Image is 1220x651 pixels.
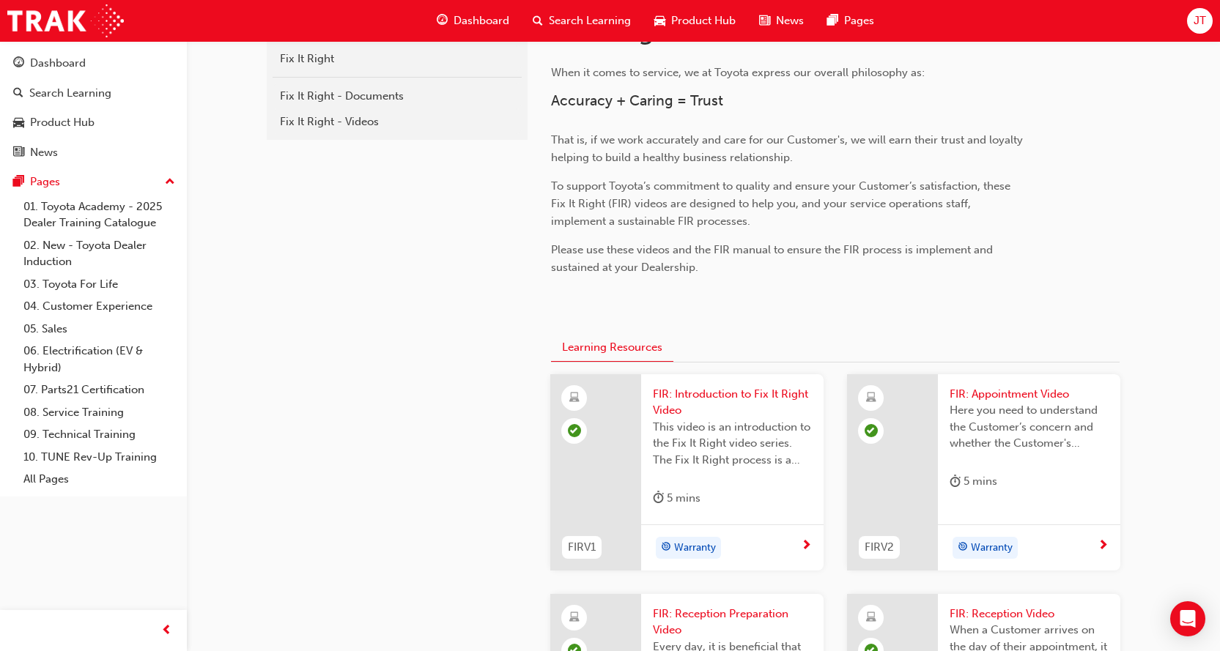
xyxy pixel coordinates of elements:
div: Product Hub [30,114,95,131]
span: search-icon [13,87,23,100]
button: Learning Resources [551,333,673,362]
span: car-icon [654,12,665,30]
span: learningResourceType_ELEARNING-icon [866,389,876,408]
a: 10. TUNE Rev-Up Training [18,446,181,469]
span: Warranty [971,540,1013,557]
span: pages-icon [13,176,24,189]
a: news-iconNews [747,6,816,36]
span: Please use these videos and the FIR manual to ensure the FIR process is implement and sustained a... [551,243,996,274]
span: duration-icon [653,489,664,507]
span: FIR: Reception Video [950,606,1109,622]
span: FIR: Introduction to Fix It Right Video [653,386,812,419]
span: That is, if we work accurately and care for our Customer's, we will earn their trust and loyalty ... [551,133,1026,164]
button: Pages [6,168,181,196]
span: Pages [844,12,874,29]
a: 01. Toyota Academy - 2025 Dealer Training Catalogue [18,196,181,234]
span: news-icon [759,12,770,30]
a: 05. Sales [18,318,181,341]
a: News [6,139,181,166]
div: Dashboard [30,55,86,72]
div: News [30,144,58,161]
span: learningResourceType_ELEARNING-icon [569,389,580,408]
span: To support Toyota’s commitment to quality and ensure your Customer’s satisfaction, these Fix It R... [551,179,1013,228]
span: guage-icon [13,57,24,70]
span: FIR: Reception Preparation Video [653,606,812,639]
span: search-icon [533,12,543,30]
span: news-icon [13,146,24,160]
span: News [776,12,804,29]
div: Pages [30,174,60,190]
a: pages-iconPages [816,6,886,36]
span: When it comes to service, we at Toyota express our overall philosophy as: [551,66,925,79]
button: JT [1187,8,1213,34]
a: Fix It Right - Videos [273,109,522,135]
a: Dashboard [6,50,181,77]
a: 06. Electrification (EV & Hybrid) [18,340,181,379]
span: learningRecordVerb_COMPLETE-icon [865,424,878,437]
img: Trak [7,4,124,37]
span: FIRV2 [865,539,894,556]
span: Product Hub [671,12,736,29]
span: target-icon [958,538,968,557]
div: Fix It Right [280,51,514,67]
span: duration-icon [950,472,961,491]
span: guage-icon [437,12,448,30]
a: 04. Customer Experience [18,295,181,318]
span: target-icon [661,538,671,557]
div: 5 mins [950,472,997,491]
a: Fix It Right - Documents [273,83,522,109]
span: up-icon [165,173,175,192]
a: 08. Service Training [18,401,181,424]
a: search-iconSearch Learning [521,6,643,36]
span: This video is an introduction to the Fix It Right video series. The Fix It Right process is a key... [653,419,812,469]
a: guage-iconDashboard [425,6,521,36]
span: Warranty [674,540,716,557]
span: learningResourceType_ELEARNING-icon [866,609,876,628]
span: FIR: Appointment Video [950,386,1109,403]
div: Open Intercom Messenger [1170,601,1205,636]
span: learningRecordVerb_COMPLETE-icon [568,424,581,437]
div: Fix It Right - Videos [280,114,514,130]
button: DashboardSearch LearningProduct HubNews [6,47,181,168]
span: prev-icon [161,622,172,640]
span: car-icon [13,116,24,130]
a: Fix It Right [273,46,522,72]
a: 02. New - Toyota Dealer Induction [18,234,181,273]
a: Search Learning [6,80,181,107]
span: next-icon [801,540,812,553]
span: next-icon [1098,540,1109,553]
span: Search Learning [549,12,631,29]
span: pages-icon [827,12,838,30]
div: Fix It Right - Documents [280,88,514,105]
a: car-iconProduct Hub [643,6,747,36]
span: JT [1194,12,1206,29]
span: FIRV1 [568,539,596,556]
a: FIRV1FIR: Introduction to Fix It Right VideoThis video is an introduction to the Fix It Right vid... [550,374,824,570]
a: 07. Parts21 Certification [18,379,181,401]
div: 5 mins [653,489,700,507]
span: Accuracy + Caring = Trust [551,92,723,109]
span: learningResourceType_ELEARNING-icon [569,609,580,628]
a: Product Hub [6,109,181,136]
a: 03. Toyota For Life [18,273,181,296]
div: Search Learning [29,85,111,102]
a: 09. Technical Training [18,423,181,446]
span: Here you need to understand the Customer’s concern and whether the Customer's vehicle needs to be... [950,402,1109,452]
span: Dashboard [454,12,509,29]
a: FIRV2FIR: Appointment VideoHere you need to understand the Customer’s concern and whether the Cus... [847,374,1120,570]
a: All Pages [18,468,181,491]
